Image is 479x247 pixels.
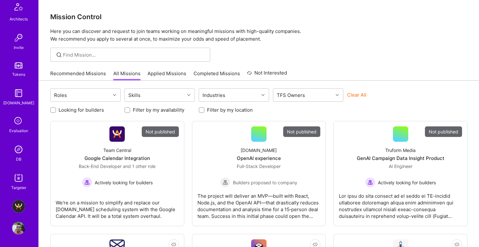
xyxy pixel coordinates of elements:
a: Not Interested [247,69,287,81]
div: Google Calendar Integration [84,155,150,162]
label: Looking for builders [59,107,104,113]
a: All Missions [113,70,140,81]
a: Not published[DOMAIN_NAME]OpenAI experienceFull-Stack Developer Builders proposed to companyBuild... [197,126,321,221]
img: guide book [12,87,25,100]
span: Actively looking for builders [95,179,153,186]
div: We're on a mission to simplify and replace our [DOMAIN_NAME] scheduling system with the Google Ca... [56,194,179,219]
img: Actively looking for builders [82,177,92,187]
div: TFS Owners [275,91,307,100]
div: Not published [142,126,179,137]
a: Completed Missions [194,70,240,81]
p: Here you can discover and request to join teams working on meaningful missions with high-quality ... [50,28,467,43]
h3: Mission Control [50,13,467,21]
div: Tokens [12,71,25,78]
label: Filter by my location [207,107,253,113]
input: Find Mission... [63,52,205,58]
img: Company Logo [109,126,125,142]
div: Architects [10,16,28,22]
i: icon Chevron [261,93,265,97]
span: AI Engineer [389,163,412,169]
div: Skills [127,91,142,100]
a: Recommended Missions [50,70,106,81]
div: Lor ipsu do sita consect ad el seddo ei TE-incidid utlaboree doloremagn aliqua enim adminimven qu... [339,187,462,219]
div: Not published [425,126,462,137]
a: Not publishedTruform MediaGenAI Campaign Data Insight ProductAI Engineer Actively looking for bui... [339,126,462,221]
div: Invite [14,44,24,51]
span: and 1 other role [123,163,156,169]
a: User Avatar [11,222,27,235]
i: icon Chevron [336,93,339,97]
div: Truform Media [385,147,416,154]
i: icon Chevron [187,93,190,97]
i: icon Chevron [113,93,116,97]
div: Not published [283,126,320,137]
a: Applied Missions [148,70,186,81]
div: [DOMAIN_NAME] [241,147,277,154]
img: Skill Targeter [12,171,25,184]
div: OpenAI experience [237,155,281,162]
span: Actively looking for builders [378,179,436,186]
div: Evaluation [9,127,28,134]
div: Targeter [11,184,26,191]
div: Roles [52,91,68,100]
img: A.Team - Grow A.Team's Community & Demand [12,200,25,213]
img: Invite [12,31,25,44]
div: The project will deliver an MVP—built with React, Node.js, and the OpenAI API—that drastically re... [197,187,321,219]
div: [DOMAIN_NAME] [3,100,34,106]
img: User Avatar [12,222,25,235]
div: GenAI Campaign Data Insight Product [357,155,444,162]
label: Filter by my availability [133,107,184,113]
div: DB [16,156,21,163]
img: Builders proposed to company [220,177,230,187]
span: Back-End Developer [79,163,122,169]
a: A.Team - Grow A.Team's Community & Demand [11,200,27,213]
img: Actively looking for builders [365,177,375,187]
i: icon EyeClosed [313,242,318,247]
div: Industries [201,91,227,100]
div: Team Central [103,147,131,154]
img: Admin Search [12,143,25,156]
i: icon SelectionTeam [12,115,25,127]
i: icon EyeClosed [454,242,459,247]
img: tokens [15,62,22,68]
i: icon EyeClosed [171,242,176,247]
span: Builders proposed to company [233,179,297,186]
span: Full-Stack Developer [237,163,281,169]
i: icon SearchGrey [55,51,63,59]
a: Not publishedCompany LogoTeam CentralGoogle Calendar IntegrationBack-End Developer and 1 other ro... [56,126,179,221]
button: Clear All [347,92,366,98]
img: Architects [11,0,26,16]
